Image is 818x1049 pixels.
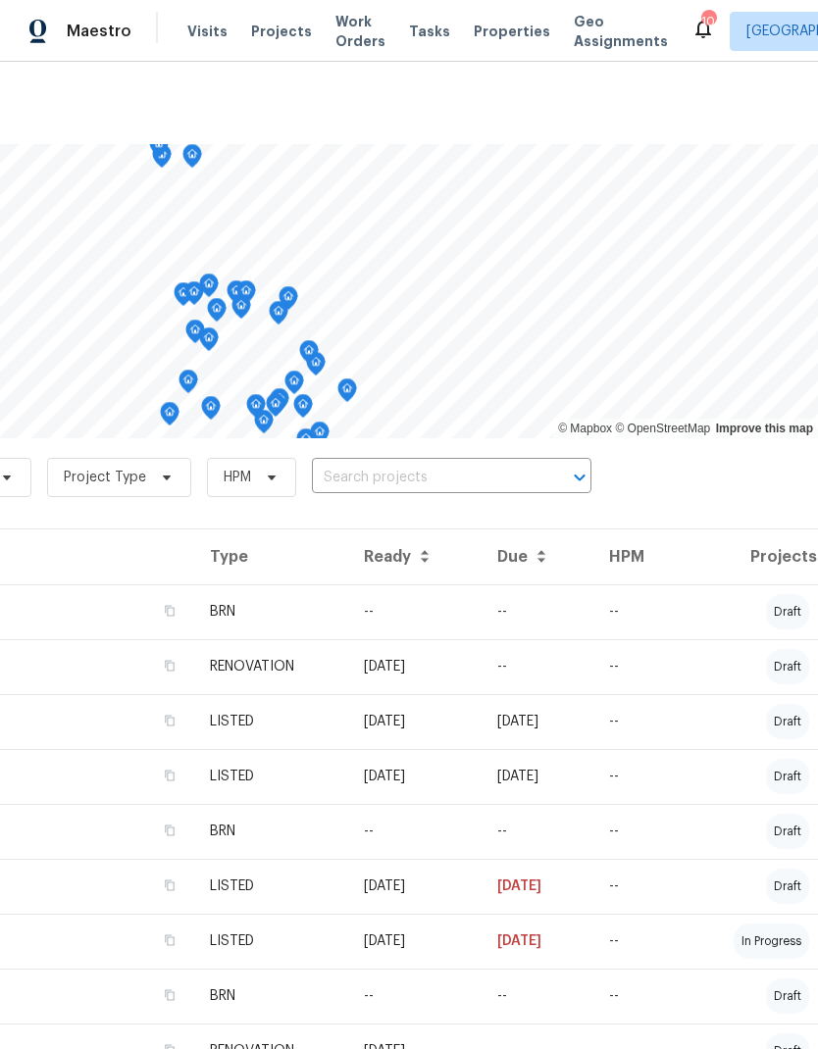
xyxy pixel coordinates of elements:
[348,639,482,694] td: [DATE]
[160,402,179,432] div: Map marker
[194,584,348,639] td: BRN
[348,914,482,969] td: [DATE]
[224,468,251,487] span: HPM
[182,144,202,175] div: Map marker
[593,584,683,639] td: --
[161,822,179,839] button: Copy Address
[766,869,809,904] div: draft
[67,22,131,41] span: Maestro
[161,986,179,1004] button: Copy Address
[194,694,348,749] td: LISTED
[348,749,482,804] td: [DATE]
[348,804,482,859] td: --
[194,749,348,804] td: LISTED
[269,301,288,331] div: Map marker
[161,602,179,620] button: Copy Address
[296,428,316,459] div: Map marker
[474,22,550,41] span: Properties
[299,340,319,371] div: Map marker
[593,804,683,859] td: --
[194,639,348,694] td: RENOVATION
[558,422,612,435] a: Mapbox
[246,394,266,425] div: Map marker
[593,749,683,804] td: --
[734,924,809,959] div: in progress
[310,422,330,452] div: Map marker
[284,371,304,401] div: Map marker
[766,978,809,1014] div: draft
[682,529,818,584] th: Projects
[335,12,385,51] span: Work Orders
[482,529,592,584] th: Due
[593,639,683,694] td: --
[184,281,204,312] div: Map marker
[199,327,219,358] div: Map marker
[266,393,285,424] div: Map marker
[149,133,169,164] div: Map marker
[194,804,348,859] td: BRN
[194,529,348,584] th: Type
[593,969,683,1024] td: --
[482,639,592,694] td: --
[615,422,710,435] a: OpenStreetMap
[201,396,221,426] div: Map marker
[482,969,592,1024] td: --
[593,529,683,584] th: HPM
[716,422,813,435] a: Improve this map
[161,712,179,729] button: Copy Address
[231,295,251,325] div: Map marker
[337,378,357,409] div: Map marker
[766,759,809,794] div: draft
[574,12,668,51] span: Geo Assignments
[185,320,205,350] div: Map marker
[279,286,298,317] div: Map marker
[161,931,179,949] button: Copy Address
[251,22,312,41] span: Projects
[348,529,482,584] th: Ready
[566,464,593,491] button: Open
[312,463,537,493] input: Search projects
[194,969,348,1024] td: BRN
[482,584,592,639] td: --
[766,649,809,684] div: draft
[236,280,256,311] div: Map marker
[348,694,482,749] td: [DATE]
[701,12,715,31] div: 10
[161,657,179,674] button: Copy Address
[482,859,592,914] td: [DATE]
[348,969,482,1024] td: --
[348,859,482,914] td: [DATE]
[766,814,809,849] div: draft
[227,280,246,311] div: Map marker
[270,388,289,419] div: Map marker
[766,594,809,629] div: draft
[64,468,146,487] span: Project Type
[482,694,592,749] td: [DATE]
[409,25,450,38] span: Tasks
[254,410,274,440] div: Map marker
[482,914,592,969] td: [DATE]
[194,914,348,969] td: LISTED
[161,876,179,894] button: Copy Address
[348,584,482,639] td: --
[207,298,227,328] div: Map marker
[766,704,809,739] div: draft
[593,694,683,749] td: --
[179,370,198,400] div: Map marker
[174,282,193,313] div: Map marker
[482,749,592,804] td: [DATE]
[187,22,228,41] span: Visits
[199,274,219,304] div: Map marker
[482,804,592,859] td: --
[194,859,348,914] td: LISTED
[593,914,683,969] td: --
[161,767,179,784] button: Copy Address
[593,859,683,914] td: --
[293,394,313,425] div: Map marker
